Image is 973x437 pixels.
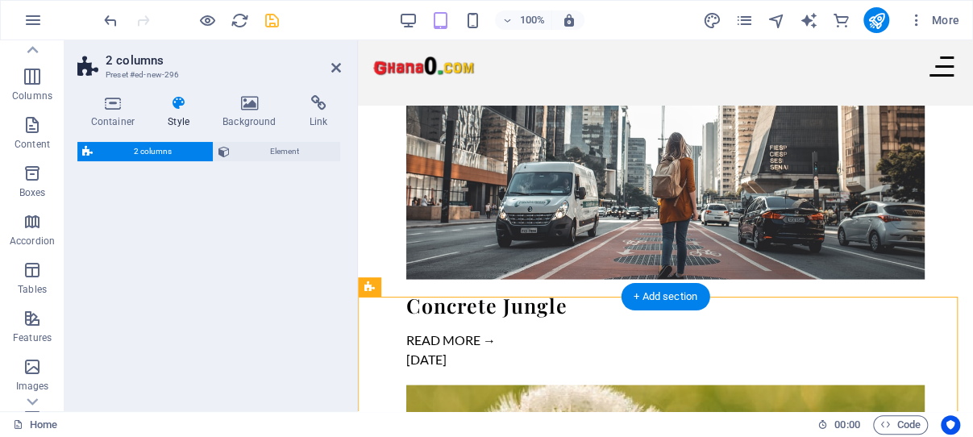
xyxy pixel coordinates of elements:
i: Navigator [767,11,785,30]
a: Click to cancel selection. Double-click to open Pages [13,415,57,435]
p: Tables [18,283,47,296]
span: : [846,418,848,431]
button: text_generator [799,10,818,30]
i: Publish [867,11,885,30]
h3: Preset #ed-new-296 [106,68,309,82]
button: 100% [495,10,552,30]
p: Boxes [19,186,46,199]
button: reload [230,10,249,30]
h6: 100% [519,10,545,30]
h2: 2 columns [106,53,341,68]
i: Reload page [231,11,249,30]
i: Pages (Ctrl+Alt+S) [734,11,753,30]
button: 2 columns [77,142,213,161]
i: AI Writer [799,11,817,30]
button: More [902,7,966,33]
i: Undo: Add element (Ctrl+Z) [102,11,120,30]
button: navigator [767,10,786,30]
i: Commerce [831,11,850,30]
button: publish [863,7,889,33]
i: Save (Ctrl+S) [263,11,281,30]
p: Features [13,331,52,344]
div: + Add section [621,283,710,310]
button: Element [214,142,341,161]
button: commerce [831,10,850,30]
button: design [702,10,721,30]
p: Accordion [10,235,55,248]
span: 00 00 [834,415,859,435]
button: pages [734,10,754,30]
span: More [909,12,959,28]
i: On resize automatically adjust zoom level to fit chosen device. [561,13,576,27]
button: Code [873,415,928,435]
p: Content [15,138,50,151]
span: Code [880,415,921,435]
h4: Link [296,95,341,129]
span: 2 columns [98,142,208,161]
p: Images [16,380,49,393]
p: Columns [12,89,52,102]
button: undo [101,10,120,30]
span: Element [235,142,336,161]
button: save [262,10,281,30]
i: Design (Ctrl+Alt+Y) [702,11,721,30]
h4: Style [155,95,210,129]
h4: Container [77,95,155,129]
button: Usercentrics [941,415,960,435]
h6: Session time [817,415,860,435]
h4: Background [210,95,297,129]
